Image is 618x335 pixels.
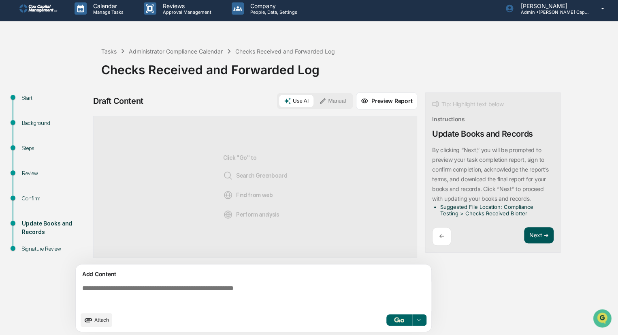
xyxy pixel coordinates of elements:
[129,48,223,55] div: Administrator Compliance Calendar
[16,118,51,126] span: Data Lookup
[19,4,58,13] img: logo
[22,194,88,203] div: Confirm
[223,210,279,219] span: Perform analysis
[28,70,102,77] div: We're available if you need us!
[87,9,128,15] p: Manage Tasks
[28,62,133,70] div: Start new chat
[432,116,465,122] div: Instructions
[81,313,112,327] button: upload document
[235,48,335,55] div: Checks Received and Forwarded Log
[8,62,23,77] img: 1746055101610-c473b297-6a78-478c-a979-82029cc54cd1
[223,210,233,219] img: Analysis
[223,129,288,245] div: Click "Go" to
[101,48,117,55] div: Tasks
[8,118,15,125] div: 🔎
[22,219,88,236] div: Update Books and Records
[67,102,100,110] span: Attestations
[223,190,233,200] img: Web
[356,92,417,110] button: Preview Report
[440,204,550,217] li: Suggested File Location: Compliance Testing > Checks Received Blotter
[439,232,444,240] p: ←
[432,99,503,109] div: Tip: Highlight text below
[57,137,98,144] a: Powered byPylon
[8,17,147,30] p: How can we help?
[22,119,88,127] div: Background
[101,56,614,77] div: Checks Received and Forwarded Log
[156,9,215,15] p: Approval Management
[244,2,301,9] p: Company
[279,95,313,107] button: Use AI
[55,99,104,114] a: 🗄️Attestations
[394,317,404,322] img: Go
[5,99,55,114] a: 🖐️Preclearance
[22,245,88,253] div: Signature Review
[524,227,554,244] button: Next ➔
[22,94,88,102] div: Start
[8,103,15,110] div: 🖐️
[156,2,215,9] p: Reviews
[81,269,426,279] div: Add Content
[223,171,233,180] img: Search
[59,103,65,110] div: 🗄️
[93,96,143,106] div: Draft Content
[22,144,88,152] div: Steps
[314,95,351,107] button: Manual
[223,190,273,200] span: Find from web
[94,317,109,323] span: Attach
[87,2,128,9] p: Calendar
[223,171,288,180] span: Search Greenboard
[592,308,614,330] iframe: Open customer support
[432,146,549,202] p: By clicking “Next,” you will be prompted to preview your task completion report, sign to confirm ...
[5,114,54,129] a: 🔎Data Lookup
[138,64,147,74] button: Start new chat
[514,2,589,9] p: [PERSON_NAME]
[16,102,52,110] span: Preclearance
[244,9,301,15] p: People, Data, Settings
[81,137,98,144] span: Pylon
[22,169,88,178] div: Review
[386,314,412,326] button: Go
[432,129,533,139] div: Update Books and Records
[514,9,589,15] p: Admin • [PERSON_NAME] Capital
